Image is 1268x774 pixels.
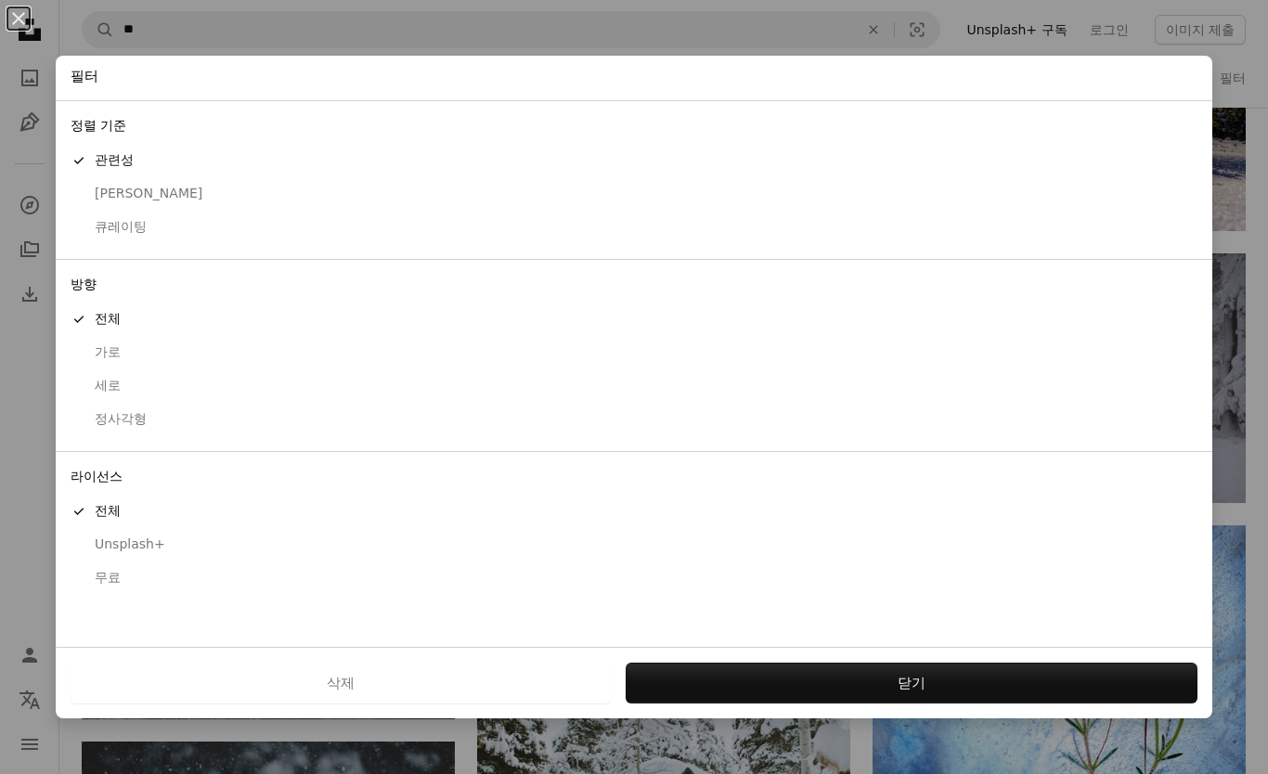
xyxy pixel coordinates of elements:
div: [PERSON_NAME] [71,185,1197,203]
button: 큐레이팅 [56,211,1212,244]
div: Unsplash+ [71,535,1197,554]
div: 세로 [71,377,1197,395]
div: 큐레이팅 [71,218,1197,237]
button: 전체 [56,495,1212,528]
button: 무료 [56,561,1212,595]
button: [PERSON_NAME] [56,177,1212,211]
div: 전체 [71,310,1197,329]
button: 닫기 [626,663,1197,703]
button: 전체 [56,303,1212,336]
button: 정사각형 [56,403,1212,436]
button: 세로 [56,369,1212,403]
button: 관련성 [56,144,1212,177]
div: 가로 [71,343,1197,362]
button: Unsplash+ [56,528,1212,561]
div: 전체 [71,502,1197,521]
div: 관련성 [71,151,1197,170]
div: 무료 [71,569,1197,587]
div: 방향 [56,267,1212,303]
div: 정사각형 [71,410,1197,429]
button: 삭제 [71,663,611,703]
div: 라이선스 [56,459,1212,495]
h4: 필터 [71,67,98,86]
div: 정렬 기준 [56,109,1212,144]
button: 가로 [56,336,1212,369]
